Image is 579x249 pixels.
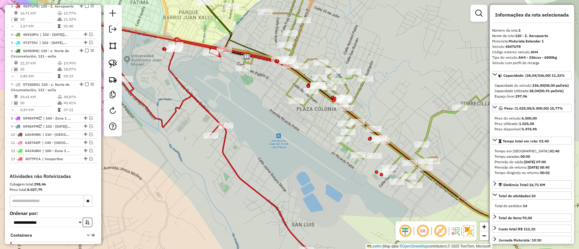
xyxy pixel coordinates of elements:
strong: 1.025,05 [519,121,534,126]
a: Custo total:R$ 113,10 [492,225,572,233]
td: 29,41 KM [20,94,57,100]
td: 16,71 KM [20,10,57,16]
span: 102 - 4 de Julio [43,124,71,129]
a: Exibir filtros [473,7,485,19]
div: Previsão de retorno: [495,165,569,170]
td: 01:40 [63,23,94,29]
div: Tempo em [GEOGRAPHIC_DATA]: [495,148,569,154]
span: 9 - [11,124,42,129]
td: / [11,66,14,72]
strong: [DATE] 07:00 [524,160,546,164]
td: 50 [20,100,57,106]
span: 5698INN [23,48,38,53]
td: 0,85 KM [20,73,57,79]
span: Vespertina [42,156,70,162]
div: Map data © contributors,© 2025 TomTom, Microsoft [365,244,492,249]
a: Nova sessão e pesquisa [107,7,119,21]
em: Alterar sequência das rotas [80,49,83,52]
div: Custo total: [498,226,535,232]
div: Número da rota: [492,28,572,33]
a: Zoom in [479,222,489,231]
div: Espaço livre: [495,94,569,99]
strong: 6.500,00 [522,116,537,120]
i: Veículo já utilizado nesta sessão [39,125,42,128]
div: Tempo total em rota: 01:40 [492,146,572,178]
em: Opções [90,49,94,52]
em: Alterar sequência das rotas [84,132,87,136]
i: Distância Total [14,11,18,15]
i: Veículo já utilizado nesta sessão [39,117,42,120]
img: SAZ BO Tarija [243,52,251,60]
strong: R$ 113,10 [518,227,535,231]
strong: 3 [518,28,520,33]
em: Alterar sequência das rotas [84,41,87,44]
span: Peso do veículo: [495,116,537,120]
strong: 00:00 [520,154,530,159]
strong: AH4 [531,50,538,54]
img: Criar rota [109,75,117,84]
td: = [11,23,14,29]
span: 110 - Puente San Martin [43,132,70,137]
td: 18,07% [63,66,94,72]
i: % de utilização do peso [58,11,62,15]
i: Distância Total [14,95,18,99]
em: Alterar sequência das rotas [80,4,83,8]
label: Ordenar por: [10,210,96,217]
span: 5715DDG [23,82,39,87]
td: 21,37 KM [20,60,57,66]
em: Alterar sequência das rotas [84,141,87,144]
span: 4547UTR [23,4,38,8]
em: Visualizar rota [89,149,93,152]
i: Distância Total [14,61,18,65]
span: 102 - 4 de Julio, 103 - Mercado Campesino [40,40,67,45]
span: Ocultar NR [416,224,430,238]
em: Alterar sequência das rotas [80,82,83,86]
strong: 4547UTR [505,44,521,49]
strong: 120 - Z. Aeropuerto [515,33,548,38]
i: Total de Atividades [14,17,18,21]
div: Peso Utilizado: [495,121,569,126]
em: Alterar sequência das rotas [84,124,87,128]
img: Exibir/Ocultar setores [463,226,474,236]
td: 10 [20,16,57,22]
div: Nome da rota: [492,33,572,39]
strong: 38,04 [529,89,539,93]
td: 07:22 [63,107,94,113]
i: % de utilização da cubagem [58,101,62,105]
span: Containers [11,232,79,238]
td: / [11,16,14,22]
td: / [11,100,14,106]
a: Total de atividades:10 [492,191,572,200]
strong: 297,96 [515,94,527,98]
div: Total de atividades:10 [492,201,572,211]
span: 5 - [11,40,38,45]
td: 19,99% [63,60,94,66]
i: % de utilização da cubagem [58,67,62,71]
span: 4737TAC [23,40,38,45]
span: | 120 - Z. Aeropuerto [38,4,74,8]
em: Finalizar rota [85,4,89,8]
em: Finalizar rota [85,82,89,86]
img: Selecionar atividades - polígono [109,42,117,50]
a: Reroteirizar Sessão [107,104,119,118]
span: 6424UBH [25,148,41,153]
span: | 130 - z. Norte de Circunvalación, 131 - sella [11,82,70,92]
span: | [382,244,383,248]
em: Visualizar rota [89,33,93,36]
a: Criar modelo [107,89,119,102]
div: Peso total: [10,187,96,192]
span: 4 - [11,32,39,37]
span: | 130 - z. Norte de Circunvalación, 131 - sella [11,48,69,58]
td: 25 [20,66,57,72]
div: Jornada Motorista: 10:30 [498,238,541,243]
td: 15,77% [63,10,94,16]
span: 140 - Parque Urbano Central [42,140,70,145]
span: 16,71 KM [529,182,545,187]
div: Capacidade: (38,04/336,00) 11,32% [492,80,572,101]
span: + [482,223,486,230]
span: 13 - [11,157,41,161]
span: Peso: (1.025,05/6.500,00) 15,77% [504,106,563,110]
span: 100 - Zona 1 - Restricción, 102 - 4 de Julio, 120 - Z. Aeropuerto, 130 - z. Norte de Circunvalación [43,148,70,154]
td: 40,41% [63,100,94,106]
span: 12 - [11,148,41,153]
